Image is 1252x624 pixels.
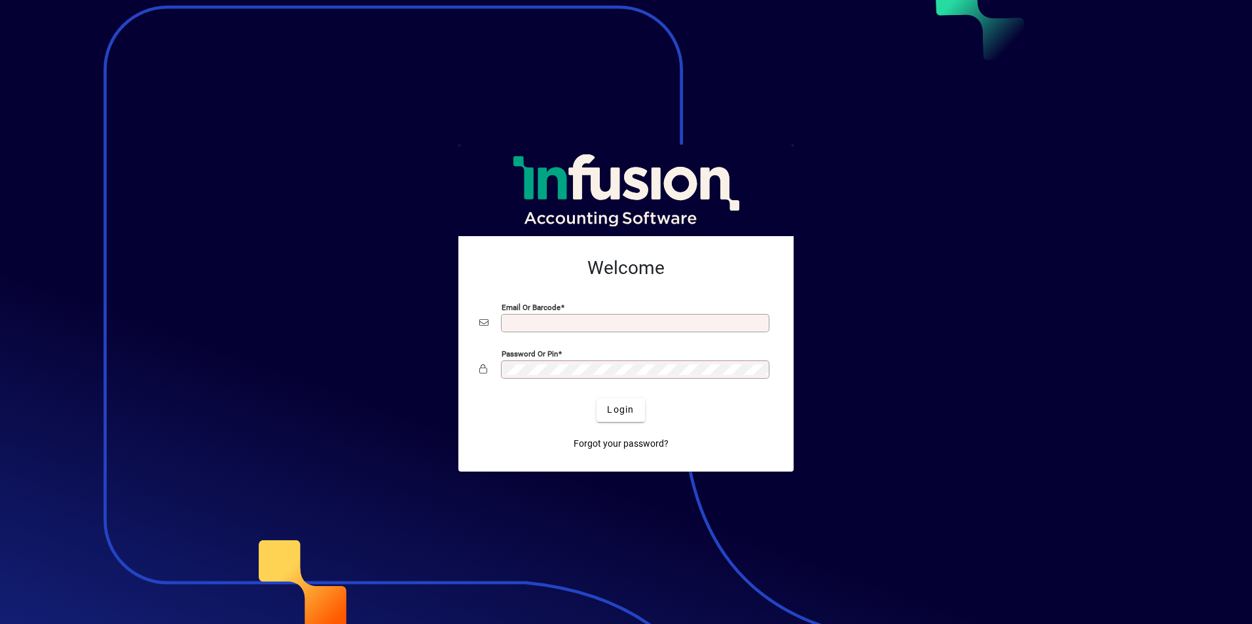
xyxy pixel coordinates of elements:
h2: Welcome [479,257,773,279]
mat-label: Password or Pin [502,349,558,358]
a: Forgot your password? [568,432,674,456]
span: Login [607,403,634,417]
mat-label: Email or Barcode [502,302,561,311]
span: Forgot your password? [574,437,669,451]
button: Login [597,398,644,422]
